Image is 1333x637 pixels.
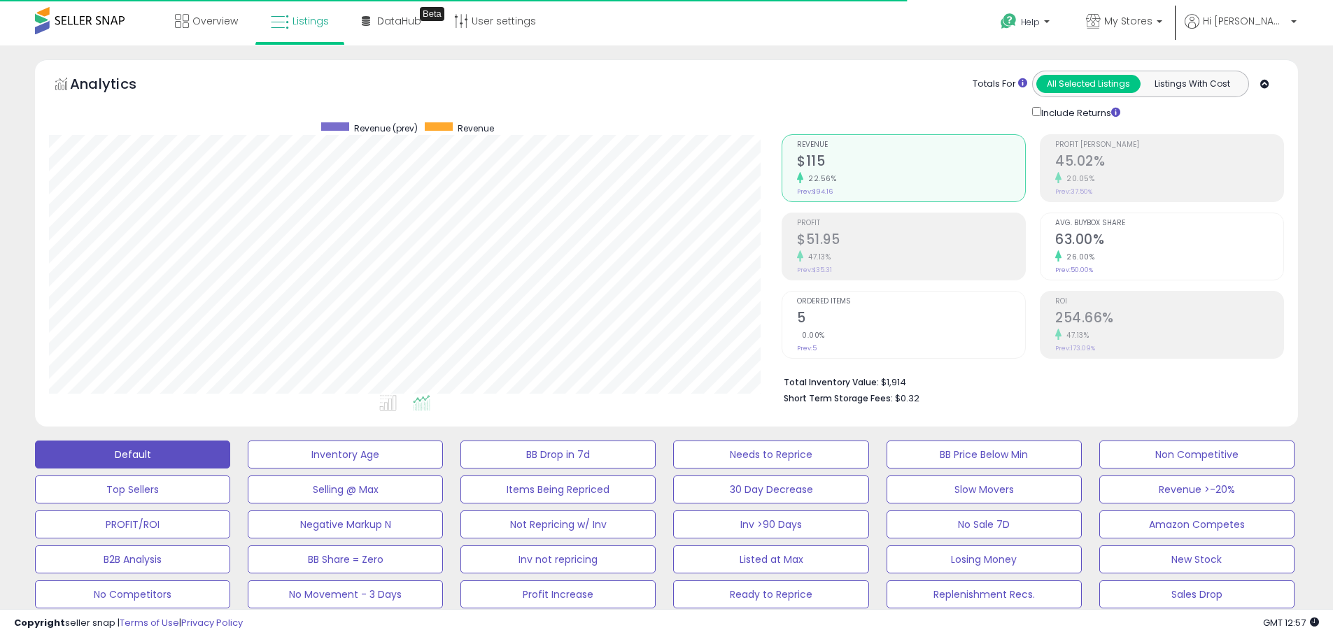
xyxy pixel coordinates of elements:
[1055,220,1283,227] span: Avg. Buybox Share
[460,580,656,608] button: Profit Increase
[1055,187,1092,196] small: Prev: 37.50%
[248,510,443,538] button: Negative Markup N
[887,510,1082,538] button: No Sale 7D
[1055,231,1283,250] h2: 63.00%
[797,298,1025,306] span: Ordered Items
[887,475,1082,503] button: Slow Movers
[1099,510,1295,538] button: Amazon Competes
[1021,16,1040,28] span: Help
[14,617,243,630] div: seller snap | |
[1055,298,1283,306] span: ROI
[70,74,164,97] h5: Analytics
[1099,475,1295,503] button: Revenue >-20%
[1055,153,1283,172] h2: 45.02%
[673,510,868,538] button: Inv >90 Days
[973,78,1027,91] div: Totals For
[460,545,656,573] button: Inv not repricing
[784,376,879,388] b: Total Inventory Value:
[35,475,230,503] button: Top Sellers
[1062,252,1094,262] small: 26.00%
[292,14,329,28] span: Listings
[1036,75,1141,93] button: All Selected Listings
[895,392,919,405] span: $0.32
[803,252,831,262] small: 47.13%
[803,173,836,184] small: 22.56%
[458,122,494,134] span: Revenue
[460,475,656,503] button: Items Being Repriced
[797,187,833,196] small: Prev: $94.16
[248,475,443,503] button: Selling @ Max
[784,373,1274,389] li: $1,914
[248,441,443,468] button: Inventory Age
[797,330,825,341] small: 0.00%
[797,231,1025,250] h2: $51.95
[887,545,1082,573] button: Losing Money
[460,510,656,538] button: Not Repricing w/ Inv
[887,441,1082,468] button: BB Price Below Min
[35,441,230,468] button: Default
[1203,14,1287,28] span: Hi [PERSON_NAME]
[35,545,230,573] button: B2B Analysis
[14,616,65,629] strong: Copyright
[1055,266,1093,274] small: Prev: 50.00%
[1104,14,1152,28] span: My Stores
[989,2,1064,45] a: Help
[673,545,868,573] button: Listed at Max
[1099,545,1295,573] button: New Stock
[1140,75,1244,93] button: Listings With Cost
[797,220,1025,227] span: Profit
[460,441,656,468] button: BB Drop in 7d
[1185,14,1297,45] a: Hi [PERSON_NAME]
[192,14,238,28] span: Overview
[673,441,868,468] button: Needs to Reprice
[35,510,230,538] button: PROFIT/ROI
[1099,441,1295,468] button: Non Competitive
[248,545,443,573] button: BB Share = Zero
[377,14,421,28] span: DataHub
[797,141,1025,149] span: Revenue
[797,153,1025,172] h2: $115
[887,580,1082,608] button: Replenishment Recs.
[797,344,817,352] small: Prev: 5
[673,580,868,608] button: Ready to Reprice
[1000,13,1017,30] i: Get Help
[248,580,443,608] button: No Movement - 3 Days
[354,122,418,134] span: Revenue (prev)
[673,475,868,503] button: 30 Day Decrease
[1055,344,1095,352] small: Prev: 173.09%
[35,580,230,608] button: No Competitors
[1055,310,1283,329] h2: 254.66%
[1062,173,1094,184] small: 20.05%
[1055,141,1283,149] span: Profit [PERSON_NAME]
[120,616,179,629] a: Terms of Use
[1099,580,1295,608] button: Sales Drop
[797,266,832,274] small: Prev: $35.31
[181,616,243,629] a: Privacy Policy
[797,310,1025,329] h2: 5
[1062,330,1089,341] small: 47.13%
[420,7,444,21] div: Tooltip anchor
[784,392,893,404] b: Short Term Storage Fees:
[1263,616,1319,629] span: 2025-10-14 12:57 GMT
[1022,104,1137,120] div: Include Returns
